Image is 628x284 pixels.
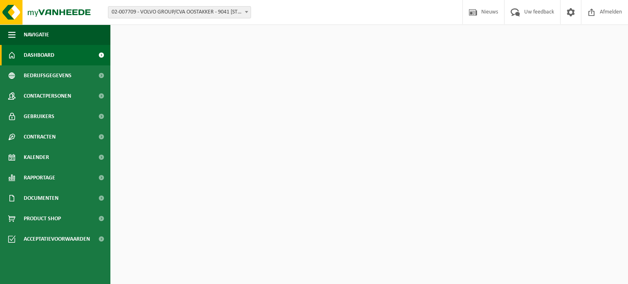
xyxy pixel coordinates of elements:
span: Dashboard [24,45,54,65]
span: Kalender [24,147,49,168]
span: 02-007709 - VOLVO GROUP/CVA OOSTAKKER - 9041 OOSTAKKER, SMALLEHEERWEG 31 [108,6,251,18]
span: Rapportage [24,168,55,188]
span: Contracten [24,127,56,147]
span: 02-007709 - VOLVO GROUP/CVA OOSTAKKER - 9041 OOSTAKKER, SMALLEHEERWEG 31 [108,7,251,18]
span: Gebruikers [24,106,54,127]
span: Documenten [24,188,58,208]
span: Product Shop [24,208,61,229]
span: Acceptatievoorwaarden [24,229,90,249]
span: Contactpersonen [24,86,71,106]
span: Bedrijfsgegevens [24,65,72,86]
span: Navigatie [24,25,49,45]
